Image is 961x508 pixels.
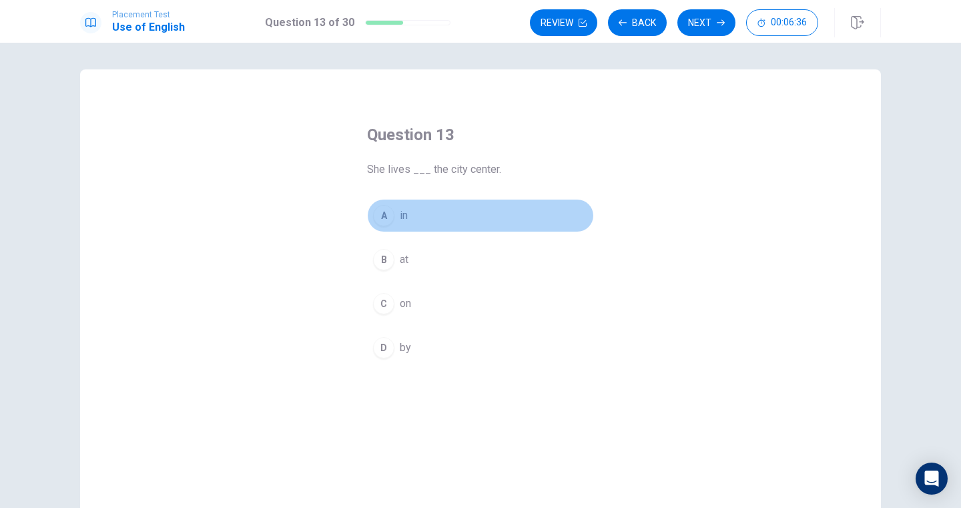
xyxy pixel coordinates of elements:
[373,205,394,226] div: A
[367,199,594,232] button: Ain
[677,9,735,36] button: Next
[373,293,394,314] div: C
[400,208,408,224] span: in
[373,249,394,270] div: B
[367,287,594,320] button: Con
[265,15,354,31] h1: Question 13 of 30
[367,124,594,146] h4: Question 13
[112,19,185,35] h1: Use of English
[367,331,594,364] button: Dby
[608,9,667,36] button: Back
[746,9,818,36] button: 00:06:36
[400,340,411,356] span: by
[400,296,411,312] span: on
[916,463,948,495] div: Open Intercom Messenger
[367,162,594,178] span: She lives ___ the city center.
[373,337,394,358] div: D
[367,243,594,276] button: Bat
[530,9,597,36] button: Review
[400,252,408,268] span: at
[771,17,807,28] span: 00:06:36
[112,10,185,19] span: Placement Test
